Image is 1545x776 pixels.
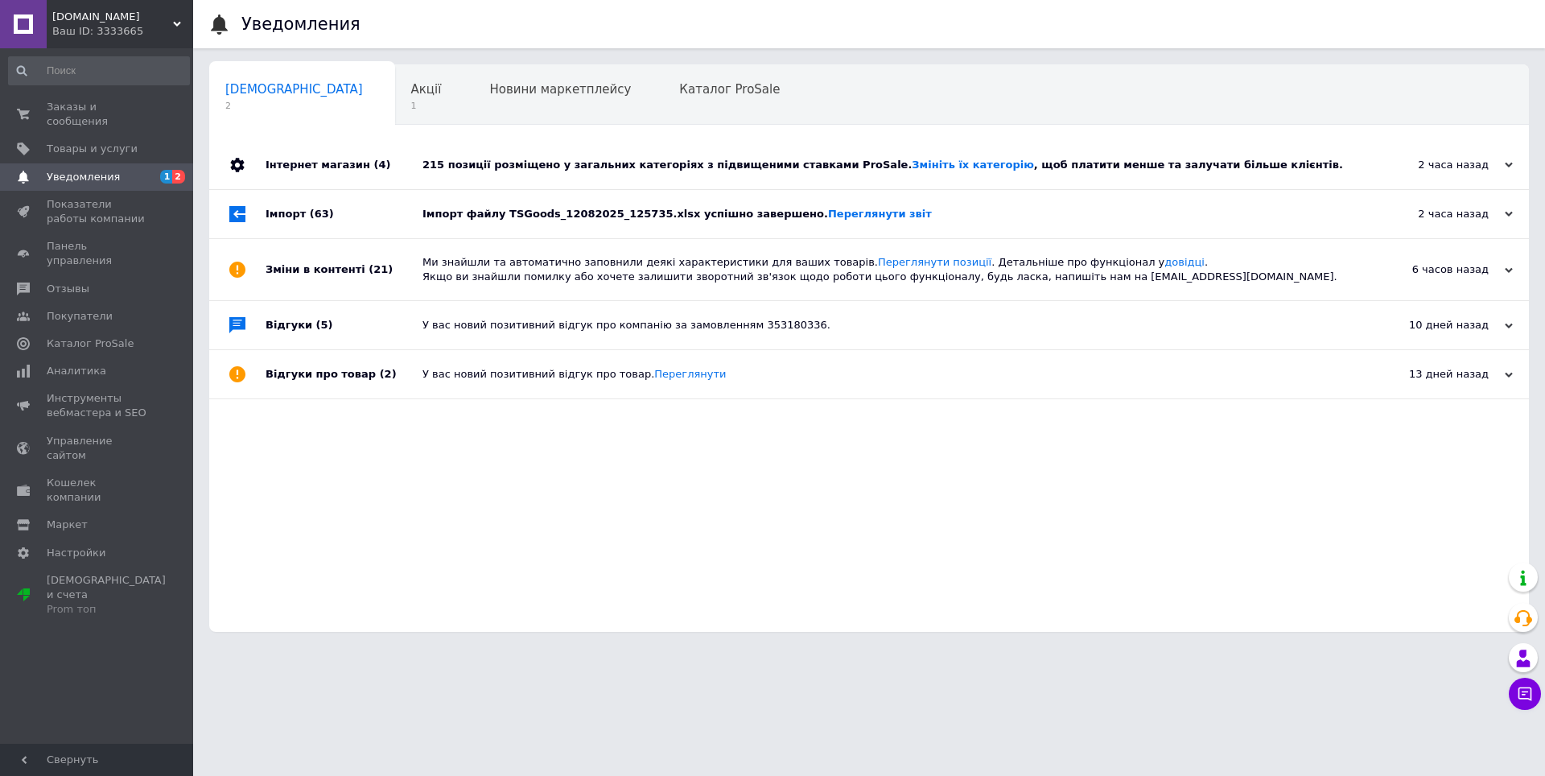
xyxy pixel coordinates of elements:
span: Панель управления [47,239,149,268]
input: Поиск [8,56,190,85]
div: У вас новий позитивний відгук про компанію за замовленням 353180336. [422,318,1352,332]
span: Новини маркетплейсу [489,82,631,97]
div: Зміни в контенті [266,239,422,300]
span: Уведомления [47,170,120,184]
div: Відгуки про товар [266,350,422,398]
div: Prom топ [47,602,166,617]
span: Аналитика [47,364,106,378]
div: Імпорт файлу TSGoods_12082025_125735.xlsx успішно завершено. [422,207,1352,221]
span: Маркет [47,518,88,532]
span: 1 [160,170,173,184]
a: Переглянути звіт [828,208,932,220]
span: 2 [225,100,363,112]
span: (4) [373,159,390,171]
button: Чат с покупателем [1509,678,1541,710]
div: 2 часа назад [1352,207,1513,221]
div: Ваш ID: 3333665 [52,24,193,39]
span: [DEMOGRAPHIC_DATA] [225,82,363,97]
span: Показатели работы компании [47,197,149,226]
span: Кошелек компании [47,476,149,505]
span: Каталог ProSale [679,82,780,97]
h1: Уведомления [241,14,360,34]
span: Товары и услуги [47,142,138,156]
div: 2 часа назад [1352,158,1513,172]
div: 13 дней назад [1352,367,1513,382]
span: Инструменты вебмастера и SEO [47,391,149,420]
div: Відгуки [266,301,422,349]
div: Інтернет магазин [266,141,422,189]
div: 215 позиції розміщено у загальних категоріях з підвищеними ставками ProSale. , щоб платити менше ... [422,158,1352,172]
span: Акції [411,82,442,97]
span: 2 [172,170,185,184]
span: (63) [310,208,334,220]
div: 10 дней назад [1352,318,1513,332]
div: 6 часов назад [1352,262,1513,277]
a: Переглянути [654,368,726,380]
a: Переглянути позиції [878,256,991,268]
span: [DEMOGRAPHIC_DATA] и счета [47,573,166,617]
div: У вас новий позитивний відгук про товар. [422,367,1352,382]
span: (2) [380,368,397,380]
span: 1 [411,100,442,112]
span: Отзывы [47,282,89,296]
a: довідці [1164,256,1205,268]
span: Настройки [47,546,105,560]
span: (5) [316,319,333,331]
span: Заказы и сообщения [47,100,149,129]
span: (21) [369,263,393,275]
span: Покупатели [47,309,113,324]
a: Змініть їх категорію [912,159,1033,171]
span: Управление сайтом [47,434,149,463]
span: Каталог ProSale [47,336,134,351]
div: Імпорт [266,190,422,238]
div: Ми знайшли та автоматично заповнили деякі характеристики для ваших товарів. . Детальніше про функ... [422,255,1352,284]
span: VEDMEDYKY.COM.UA [52,10,173,24]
